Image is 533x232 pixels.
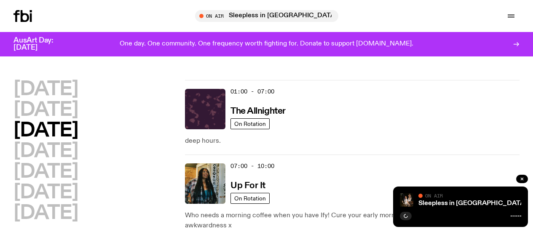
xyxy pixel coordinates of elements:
[13,80,78,99] button: [DATE]
[13,142,78,161] button: [DATE]
[230,107,286,116] h3: The Allnighter
[230,118,270,129] a: On Rotation
[185,136,520,146] p: deep hours.
[230,162,274,170] span: 07:00 - 10:00
[234,195,266,202] span: On Rotation
[230,181,265,190] h3: Up For It
[400,193,413,207] img: Marcus Whale is on the left, bent to his knees and arching back with a gleeful look his face He i...
[230,193,270,204] a: On Rotation
[185,163,225,204] img: Ify - a Brown Skin girl with black braided twists, looking up to the side with her tongue stickin...
[234,121,266,127] span: On Rotation
[13,163,78,181] button: [DATE]
[230,88,274,96] span: 01:00 - 07:00
[13,121,78,140] button: [DATE]
[120,40,413,48] p: One day. One community. One frequency worth fighting for. Donate to support [DOMAIN_NAME].
[195,10,338,22] button: On AirSleepless in [GEOGRAPHIC_DATA]
[13,37,67,51] h3: AusArt Day: [DATE]
[185,211,520,231] p: Who needs a morning coffee when you have Ify! Cure your early morning grog w/ SMAC, chat and extr...
[13,101,78,120] button: [DATE]
[230,105,286,116] a: The Allnighter
[13,183,78,202] button: [DATE]
[230,180,265,190] a: Up For It
[418,200,527,207] a: Sleepless in [GEOGRAPHIC_DATA]
[13,204,78,223] button: [DATE]
[425,193,443,198] span: On Air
